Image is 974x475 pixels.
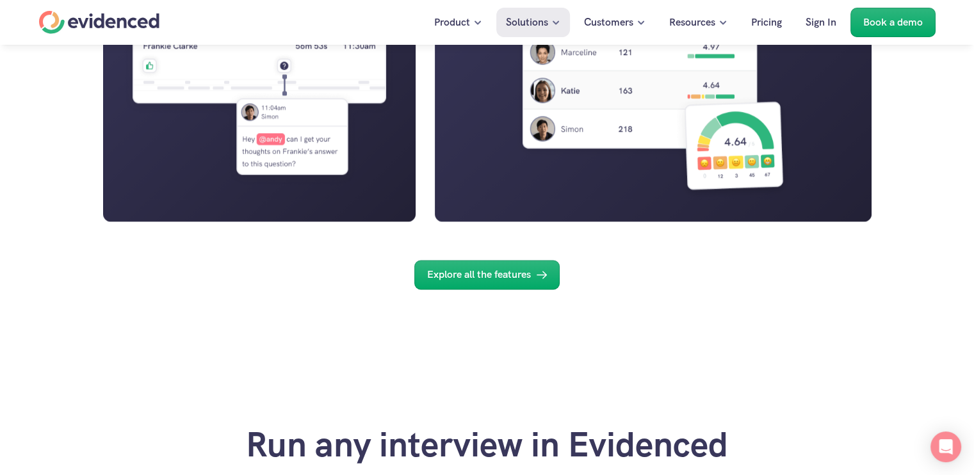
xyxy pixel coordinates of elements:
[850,8,936,37] a: Book a demo
[742,8,791,37] a: Pricing
[427,266,531,283] p: Explore all the features
[414,260,560,289] a: Explore all the features
[434,14,470,31] p: Product
[863,14,923,31] p: Book a demo
[930,431,961,462] div: Open Intercom Messenger
[246,424,728,465] h2: Run any interview in Evidenced
[39,11,159,34] a: Home
[584,14,633,31] p: Customers
[506,14,548,31] p: Solutions
[751,14,782,31] p: Pricing
[669,14,715,31] p: Resources
[806,14,836,31] p: Sign In
[796,8,846,37] a: Sign In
